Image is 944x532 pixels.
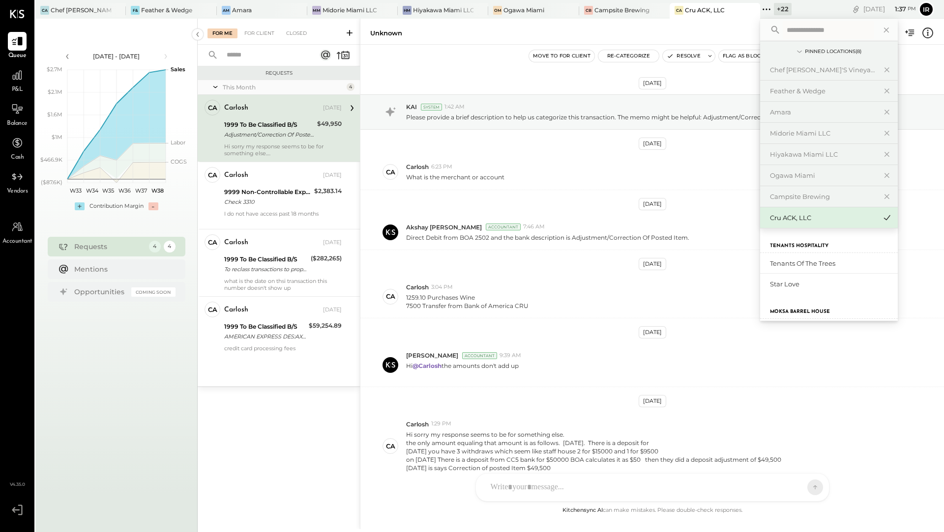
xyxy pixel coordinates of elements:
[598,50,659,62] button: Re-Categorize
[347,83,354,91] div: 4
[431,420,451,428] span: 1:29 PM
[770,150,876,159] div: Hiyakawa Miami LLC
[69,187,81,194] text: W33
[639,198,666,210] div: [DATE]
[523,223,545,231] span: 7:46 AM
[323,239,342,247] div: [DATE]
[406,351,458,360] span: [PERSON_NAME]
[118,187,131,194] text: W36
[323,104,342,112] div: [DATE]
[770,129,876,138] div: Midorie Miami LLC
[47,111,62,118] text: $1.6M
[486,224,521,230] div: Accountant
[639,77,666,89] div: [DATE]
[224,197,311,207] div: Check 3310
[406,420,429,428] span: Carlosh
[805,48,861,55] div: Pinned Locations ( 8 )
[406,439,781,447] div: the only amount equaling that amount is as follows. [DATE]. There is a deposit for
[224,264,308,274] div: To reclass transactions to proper account
[47,66,62,73] text: $2.7M
[774,3,792,15] div: + 22
[770,192,876,201] div: Campsite Brewing
[52,134,62,140] text: $1M
[406,283,429,291] span: Carlosh
[0,218,34,246] a: Accountant
[224,305,248,315] div: Carlosh
[323,171,342,179] div: [DATE]
[386,292,395,301] div: Ca
[8,52,27,60] span: Queue
[207,28,237,38] div: For Me
[224,143,342,157] div: Hi sorry my response seems to be for something else.
[232,6,252,14] div: Amara
[224,170,248,180] div: Carlosh
[406,362,519,378] p: Hi the amounts don't add up
[102,187,114,194] text: W35
[0,168,34,196] a: Vendors
[639,326,666,338] div: [DATE]
[281,28,312,38] div: Closed
[208,238,217,247] div: Ca
[48,88,62,95] text: $2.1M
[770,280,893,289] div: Star Love
[224,254,308,264] div: 1999 To Be Classified B/S
[421,104,442,111] div: System
[406,113,819,121] p: Please provide a brief description to help us categorize this transaction. The memo might be help...
[406,293,529,310] p: 1259.10 Purchases Wine
[719,50,775,62] button: Flag as Blocker
[224,103,248,113] div: Carlosh
[223,83,344,91] div: This Month
[851,4,861,14] div: copy link
[224,345,342,352] div: credit card processing fees
[444,103,465,111] span: 1:42 AM
[406,430,781,473] p: Hi sorry my response seems to be for something else.
[171,66,185,73] text: Sales
[639,258,666,270] div: [DATE]
[406,464,781,472] div: [DATE] is says Correction of posted Item $49,500
[317,119,342,129] div: $49,950
[663,50,704,62] button: Resolve
[770,86,876,96] div: Feather & Wedge
[203,70,355,77] div: Requests
[86,187,98,194] text: W34
[323,306,342,314] div: [DATE]
[89,202,144,210] div: Contribution Margin
[406,447,781,455] div: [DATE] you have 3 withdraws which seem like staff house 2 for $15000 and 1 for $9500
[131,287,176,297] div: Coming Soon
[685,6,725,14] div: Cru ACK, LLC
[770,259,893,268] div: Tenants of the Trees
[370,28,402,38] div: Unknown
[224,120,314,130] div: 1999 To Be Classified B/S
[224,278,342,291] div: what is the date on thsi transaction this number doesn't show up
[7,187,28,196] span: Vendors
[12,85,23,94] span: P&L
[406,223,482,231] span: Akshay [PERSON_NAME]
[164,241,176,252] div: 4
[639,138,666,150] div: [DATE]
[312,6,321,15] div: MM
[74,287,126,297] div: Opportunities
[770,213,876,223] div: Cru ACK, LLC
[41,179,62,186] text: ($87.6K)
[224,130,314,140] div: Adjustment/Correction Of Posted Item
[406,163,429,171] span: Carlosh
[171,158,187,165] text: COGS
[770,65,876,75] div: Chef [PERSON_NAME]'s Vineyard Restaurant
[131,6,140,15] div: F&
[406,103,417,111] span: KAI
[386,442,395,451] div: Ca
[406,302,529,310] div: 7500 Transfer from Bank of America CRU
[431,163,452,171] span: 6:23 PM
[462,352,497,359] div: Accountant
[75,202,85,210] div: +
[135,187,147,194] text: W37
[74,242,144,252] div: Requests
[222,6,231,15] div: Am
[639,395,666,407] div: [DATE]
[208,103,217,112] div: Ca
[594,6,649,14] div: Campsite Brewing
[493,6,502,15] div: OM
[224,187,311,197] div: 9999 Non-Controllable Expenses:Other Income and Expenses:To be Classified P&L
[74,264,171,274] div: Mentions
[239,28,279,38] div: For Client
